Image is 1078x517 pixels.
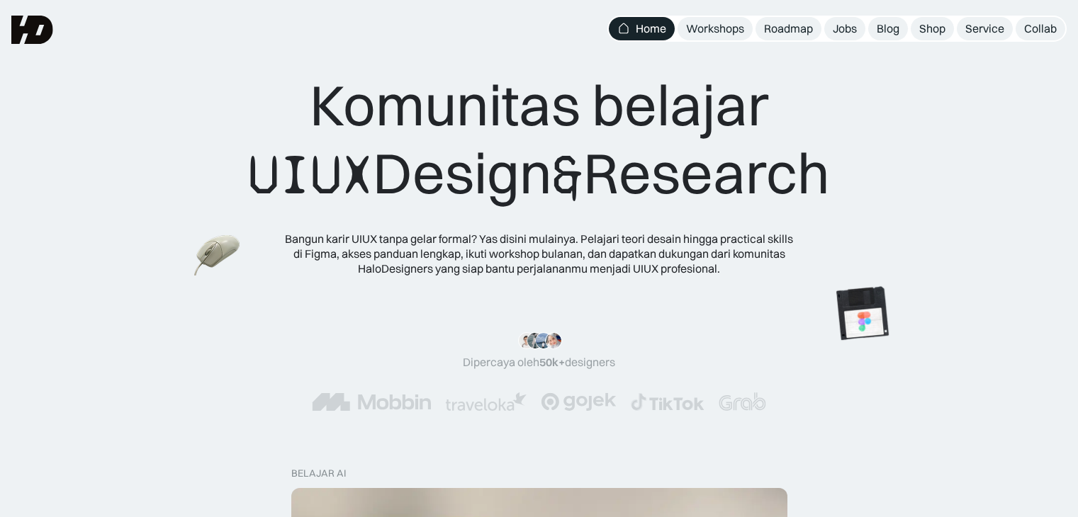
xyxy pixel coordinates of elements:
div: Shop [919,21,945,36]
a: Shop [911,17,954,40]
div: belajar ai [291,467,346,479]
div: Dipercaya oleh designers [463,355,615,370]
div: Jobs [833,21,857,36]
div: Bangun karir UIUX tanpa gelar formal? Yas disini mulainya. Pelajari teori desain hingga practical... [284,232,795,275]
a: Jobs [824,17,865,40]
div: Komunitas belajar Design Research [248,71,830,209]
div: Blog [877,21,899,36]
div: Service [965,21,1004,36]
a: Roadmap [756,17,821,40]
div: Home [636,21,666,36]
a: Collab [1016,17,1065,40]
div: Workshops [686,21,744,36]
span: 50k+ [539,355,565,369]
span: & [552,141,583,209]
a: Home [609,17,675,40]
a: Blog [868,17,908,40]
a: Workshops [678,17,753,40]
a: Service [957,17,1013,40]
div: Roadmap [764,21,813,36]
span: UIUX [248,141,373,209]
div: Collab [1024,21,1057,36]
